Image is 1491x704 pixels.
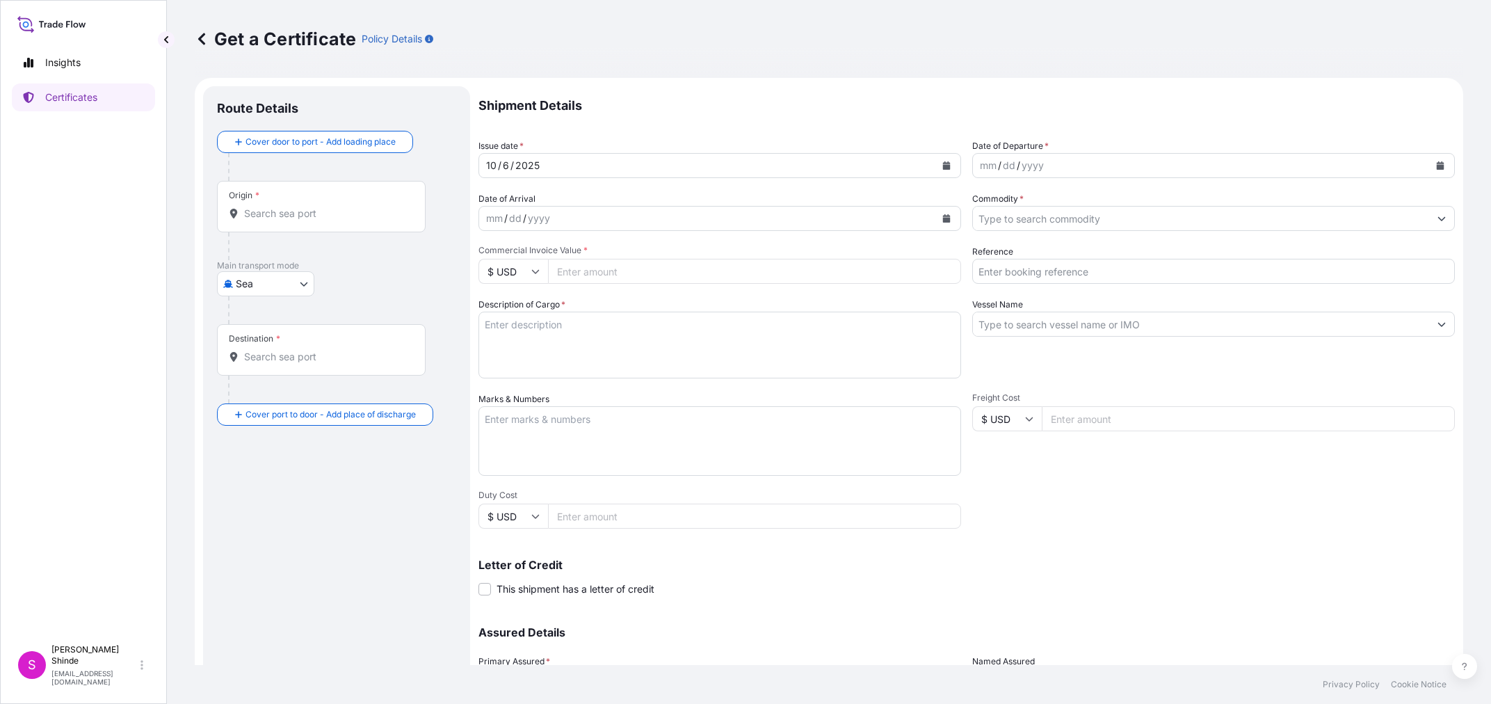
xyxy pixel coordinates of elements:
[1042,406,1455,431] input: Enter amount
[478,139,524,153] span: Issue date
[497,582,654,596] span: This shipment has a letter of credit
[478,559,1455,570] p: Letter of Credit
[498,157,501,174] div: /
[1429,206,1454,231] button: Show suggestions
[935,154,958,177] button: Calendar
[978,157,998,174] div: month,
[935,207,958,230] button: Calendar
[12,83,155,111] a: Certificates
[510,157,514,174] div: /
[229,333,280,344] div: Destination
[51,644,138,666] p: [PERSON_NAME] Shinde
[523,210,526,227] div: /
[362,32,422,46] p: Policy Details
[478,86,1455,125] p: Shipment Details
[1017,157,1020,174] div: /
[998,157,1001,174] div: /
[526,210,551,227] div: year,
[1323,679,1380,690] a: Privacy Policy
[217,260,456,271] p: Main transport mode
[217,271,314,296] button: Select transport
[217,403,433,426] button: Cover port to door - Add place of discharge
[972,655,1035,669] label: Named Assured
[548,504,961,529] input: Enter amount
[245,408,416,422] span: Cover port to door - Add place of discharge
[478,192,535,206] span: Date of Arrival
[485,157,498,174] div: month,
[972,259,1455,284] input: Enter booking reference
[972,192,1024,206] label: Commodity
[973,206,1429,231] input: Type to search commodity
[478,245,961,256] span: Commercial Invoice Value
[485,210,504,227] div: month,
[972,298,1023,312] label: Vessel Name
[28,658,36,672] span: S
[973,312,1429,337] input: Type to search vessel name or IMO
[972,139,1049,153] span: Date of Departure
[478,490,961,501] span: Duty Cost
[244,350,408,364] input: Destination
[1429,312,1454,337] button: Show suggestions
[229,190,259,201] div: Origin
[972,392,1455,403] span: Freight Cost
[501,157,510,174] div: day,
[1429,154,1451,177] button: Calendar
[548,259,961,284] input: Enter amount
[51,669,138,686] p: [EMAIL_ADDRESS][DOMAIN_NAME]
[45,56,81,70] p: Insights
[45,90,97,104] p: Certificates
[478,655,550,669] span: Primary Assured
[245,135,396,149] span: Cover door to port - Add loading place
[12,49,155,77] a: Insights
[478,392,549,406] label: Marks & Numbers
[504,210,508,227] div: /
[478,298,565,312] label: Description of Cargo
[508,210,523,227] div: day,
[972,245,1013,259] label: Reference
[478,627,1455,638] p: Assured Details
[1001,157,1017,174] div: day,
[1391,679,1446,690] a: Cookie Notice
[514,157,541,174] div: year,
[195,28,356,50] p: Get a Certificate
[217,131,413,153] button: Cover door to port - Add loading place
[244,207,408,221] input: Origin
[217,100,298,117] p: Route Details
[1020,157,1045,174] div: year,
[236,277,253,291] span: Sea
